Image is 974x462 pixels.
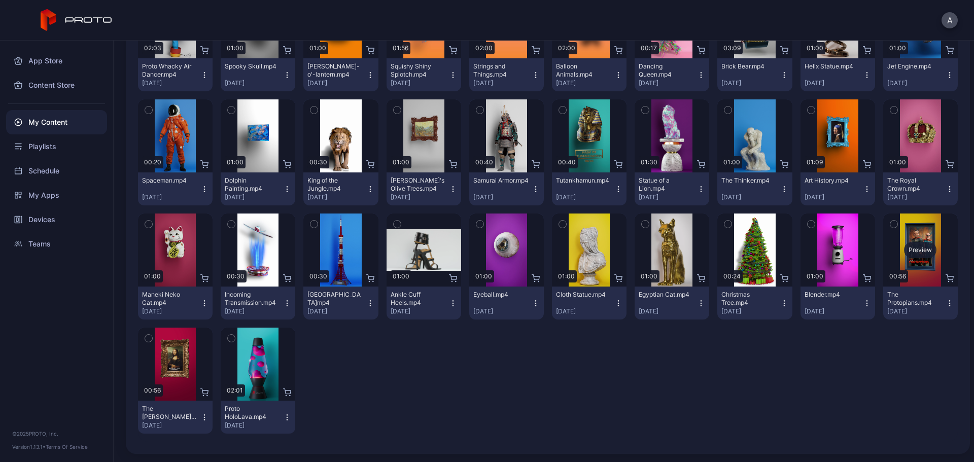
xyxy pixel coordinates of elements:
a: Teams [6,232,107,256]
div: The Mona Lisa.mp4 [142,405,198,421]
button: Blender.mp4[DATE] [801,287,875,319]
button: Helix Statue.mp4[DATE] [801,58,875,91]
div: [DATE] [473,307,532,315]
div: Incoming Transmission.mp4 [225,291,281,307]
button: [GEOGRAPHIC_DATA]mp4[DATE] [303,287,378,319]
div: Ankle Cuff Heels.mp4 [391,291,446,307]
div: [DATE] [307,79,366,87]
div: Blender.mp4 [805,291,860,299]
span: Version 1.13.1 • [12,444,46,450]
button: [PERSON_NAME]'s Olive Trees.mp4[DATE] [387,172,461,205]
button: King of the Jungle.mp4[DATE] [303,172,378,205]
button: Jet Engine.mp4[DATE] [883,58,958,91]
div: Art History.mp4 [805,176,860,185]
div: Preview [904,242,936,258]
div: [DATE] [142,79,200,87]
div: © 2025 PROTO, Inc. [12,430,101,438]
button: The Thinker.mp4[DATE] [717,172,792,205]
div: Proto Whacky Air Dancer.mp4 [142,62,198,79]
div: [DATE] [307,193,366,201]
div: [DATE] [721,193,780,201]
div: [DATE] [805,79,863,87]
div: [DATE] [639,193,697,201]
button: Samurai Armor.mp4[DATE] [469,172,544,205]
div: [DATE] [307,307,366,315]
div: [DATE] [225,193,283,201]
div: [DATE] [805,193,863,201]
div: Jet Engine.mp4 [887,62,943,70]
div: Jack-o'-lantern.mp4 [307,62,363,79]
button: Strings and Things.mp4[DATE] [469,58,544,91]
button: Maneki Neko Cat.mp4[DATE] [138,287,213,319]
button: Statue of a Lion.mp4[DATE] [635,172,709,205]
button: Cloth Statue.mp4[DATE] [552,287,627,319]
div: [DATE] [721,79,780,87]
a: My Apps [6,183,107,207]
div: Maneki Neko Cat.mp4 [142,291,198,307]
div: The Royal Crown.mp4 [887,176,943,193]
div: [DATE] [142,193,200,201]
div: [DATE] [887,307,946,315]
button: Spooky Skull.mp4[DATE] [221,58,295,91]
button: Balloon Animals.mp4[DATE] [552,58,627,91]
div: [DATE] [556,79,614,87]
a: App Store [6,49,107,73]
div: [DATE] [225,79,283,87]
div: Helix Statue.mp4 [805,62,860,70]
a: Schedule [6,159,107,183]
div: Cloth Statue.mp4 [556,291,612,299]
div: [DATE] [391,193,449,201]
div: [DATE] [225,421,283,430]
div: Christmas Tree.mp4 [721,291,777,307]
div: Brick Bear.mp4 [721,62,777,70]
div: [DATE] [473,79,532,87]
div: Spooky Skull.mp4 [225,62,281,70]
button: Christmas Tree.mp4[DATE] [717,287,792,319]
div: Spaceman.mp4 [142,176,198,185]
div: Strings and Things.mp4 [473,62,529,79]
div: [DATE] [639,79,697,87]
button: Egyptian Cat.mp4[DATE] [635,287,709,319]
a: Content Store [6,73,107,97]
button: Brick Bear.mp4[DATE] [717,58,792,91]
div: Proto HoloLava.mp4 [225,405,281,421]
div: The Protopians.mp4 [887,291,943,307]
button: [PERSON_NAME]-o'-lantern.mp4[DATE] [303,58,378,91]
div: Squishy Shiny Splotch.mp4 [391,62,446,79]
button: Ankle Cuff Heels.mp4[DATE] [387,287,461,319]
div: [DATE] [391,307,449,315]
a: Devices [6,207,107,232]
button: The [PERSON_NAME] [PERSON_NAME].mp4[DATE] [138,401,213,434]
div: Samurai Armor.mp4 [473,176,529,185]
button: Dolphin Painting.mp4[DATE] [221,172,295,205]
div: Dolphin Painting.mp4 [225,176,281,193]
div: Statue of a Lion.mp4 [639,176,694,193]
div: [DATE] [391,79,449,87]
div: [DATE] [887,79,946,87]
div: [DATE] [639,307,697,315]
div: [DATE] [556,193,614,201]
div: [DATE] [805,307,863,315]
button: A [942,12,958,28]
div: [DATE] [225,307,283,315]
div: Tokyo Tower.mp4 [307,291,363,307]
button: Proto Whacky Air Dancer.mp4[DATE] [138,58,213,91]
div: [DATE] [473,193,532,201]
div: Dancing Queen.mp4 [639,62,694,79]
a: Terms Of Service [46,444,88,450]
button: Squishy Shiny Splotch.mp4[DATE] [387,58,461,91]
div: [DATE] [142,307,200,315]
button: Tutankhamun.mp4[DATE] [552,172,627,205]
div: Eyeball.mp4 [473,291,529,299]
div: [DATE] [556,307,614,315]
div: [DATE] [142,421,200,430]
a: Playlists [6,134,107,159]
a: My Content [6,110,107,134]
